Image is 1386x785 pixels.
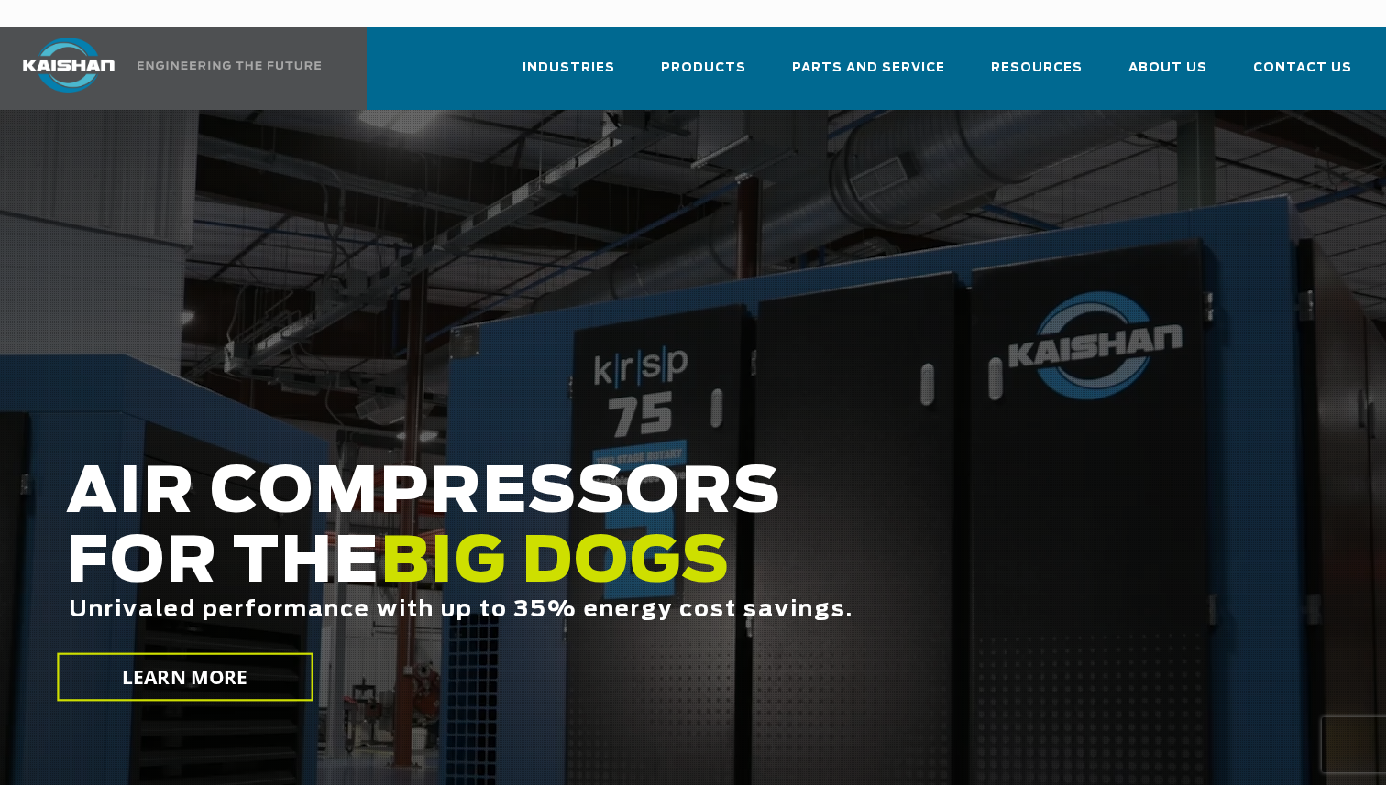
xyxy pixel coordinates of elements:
[1253,44,1352,106] a: Contact Us
[991,58,1083,79] span: Resources
[137,61,321,70] img: Engineering the future
[522,58,615,79] span: Industries
[58,653,313,702] a: LEARN MORE
[69,599,853,621] span: Unrivaled performance with up to 35% energy cost savings.
[661,58,746,79] span: Products
[792,44,945,106] a: Parts and Service
[991,44,1083,106] a: Resources
[522,44,615,106] a: Industries
[122,664,248,691] span: LEARN MORE
[792,58,945,79] span: Parts and Service
[1128,44,1207,106] a: About Us
[380,532,731,594] span: BIG DOGS
[1253,58,1352,79] span: Contact Us
[66,459,1106,680] h2: AIR COMPRESSORS FOR THE
[661,44,746,106] a: Products
[1128,58,1207,79] span: About Us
